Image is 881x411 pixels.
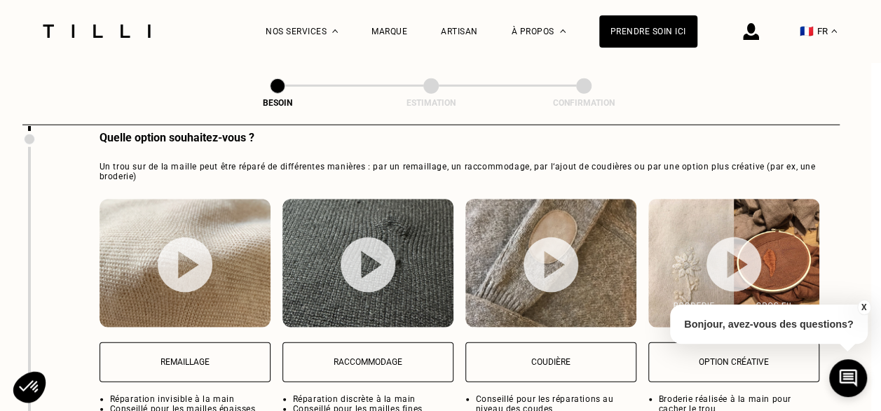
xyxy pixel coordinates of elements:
[38,25,156,38] img: Logo du service de couturière Tilli
[100,342,271,382] button: Remaillage
[648,342,819,382] button: Option créative
[473,357,629,367] p: Coudière
[290,357,446,367] p: Raccommodage
[107,357,263,367] p: Remaillage
[100,131,840,144] div: Quelle option souhaitez-vous ?
[332,29,338,33] img: Menu déroulant
[282,199,453,328] img: Raccommodage
[158,237,212,293] img: bouton lecture
[656,357,812,367] p: Option créative
[465,342,636,382] button: Coudière
[341,237,395,293] img: bouton lecture
[361,98,501,108] div: Estimation
[599,15,697,48] a: Prendre soin ici
[100,162,840,181] span: Un trou sur de la maille peut être réparé de différentes manières : par un remaillage, un raccomm...
[441,27,478,36] a: Artisan
[706,237,761,292] img: bouton lecture
[856,300,870,315] button: X
[670,305,868,344] p: Bonjour, avez-vous des questions?
[110,394,271,404] li: Réparation invisible à la main
[207,98,348,108] div: Besoin
[831,29,837,33] img: menu déroulant
[100,199,271,328] img: Remaillage
[743,23,759,40] img: icône connexion
[371,27,407,36] a: Marque
[293,394,453,404] li: Réparation discrète à la main
[514,98,654,108] div: Confirmation
[524,237,578,293] img: bouton lecture
[465,199,636,328] img: Coudière
[282,342,453,382] button: Raccommodage
[800,25,814,38] span: 🇫🇷
[560,29,566,33] img: Menu déroulant à propos
[648,199,819,328] img: Option créative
